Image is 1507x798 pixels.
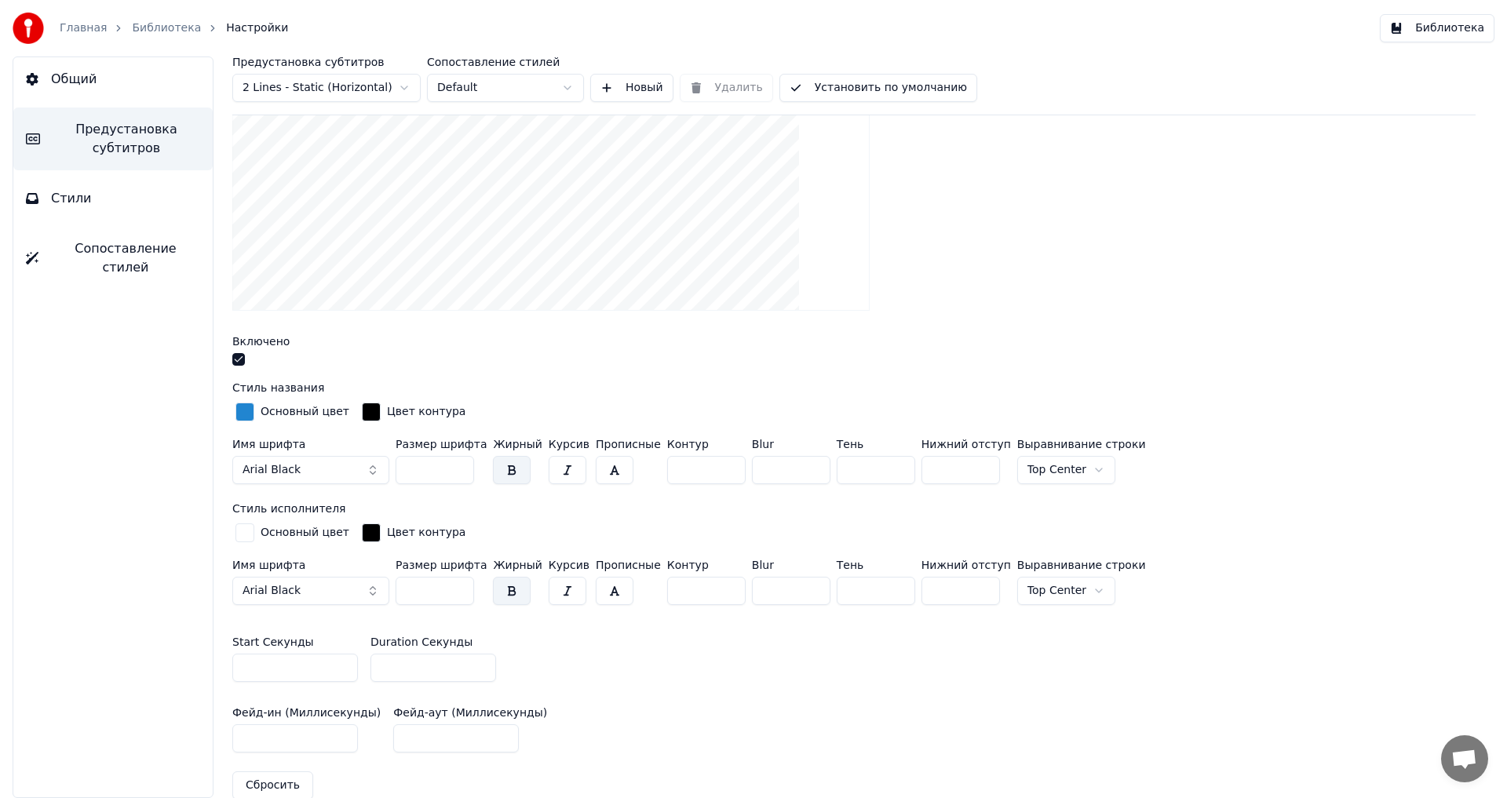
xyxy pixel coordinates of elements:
span: Arial Black [243,583,301,599]
a: Библиотека [132,20,201,36]
label: Курсив [549,559,589,570]
a: Главная [60,20,107,36]
label: Тень [837,439,915,450]
label: Выравнивание строки [1017,559,1146,570]
label: Выравнивание строки [1017,439,1146,450]
img: youka [13,13,44,44]
span: Сопоставление стилей [51,239,200,277]
label: Blur [752,439,830,450]
span: Arial Black [243,462,301,478]
div: Цвет контура [387,404,465,420]
button: Цвет контура [359,399,469,425]
label: Прописные [596,559,661,570]
button: Сопоставление стилей [13,227,213,290]
div: Цвет контура [387,525,465,541]
label: Blur [752,559,830,570]
span: Предустановка субтитров [53,120,200,158]
button: Общий [13,57,213,101]
span: Общий [51,70,97,89]
label: Нижний отступ [921,559,1011,570]
nav: breadcrumb [60,20,288,36]
label: Контур [667,559,746,570]
label: Размер шрифта [396,439,487,450]
label: Start Секунды [232,636,314,647]
div: Открытый чат [1441,735,1488,782]
label: Включено [232,336,290,347]
label: Стиль названия [232,382,324,393]
span: Настройки [226,20,288,36]
button: Предустановка субтитров [13,107,213,170]
label: Сопоставление стилей [427,56,584,67]
label: Имя шрифта [232,439,389,450]
button: Основный цвет [232,520,352,545]
label: Жирный [493,559,542,570]
label: Курсив [549,439,589,450]
label: Прописные [596,439,661,450]
button: Основный цвет [232,399,352,425]
button: Установить по умолчанию [779,74,977,102]
label: Имя шрифта [232,559,389,570]
button: Новый [590,74,673,102]
label: Фейд-ин (Миллисекунды) [232,707,381,718]
span: Стили [51,189,92,208]
label: Тень [837,559,915,570]
div: Основный цвет [261,525,349,541]
label: Duration Секунды [370,636,473,647]
label: Нижний отступ [921,439,1011,450]
button: Цвет контура [359,520,469,545]
label: Предустановка субтитров [232,56,421,67]
div: Основный цвет [261,404,349,420]
label: Жирный [493,439,542,450]
label: Размер шрифта [396,559,487,570]
label: Стиль исполнителя [232,503,346,514]
label: Фейд-аут (Миллисекунды) [393,707,547,718]
button: Стили [13,177,213,220]
button: Библиотека [1380,14,1494,42]
label: Контур [667,439,746,450]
